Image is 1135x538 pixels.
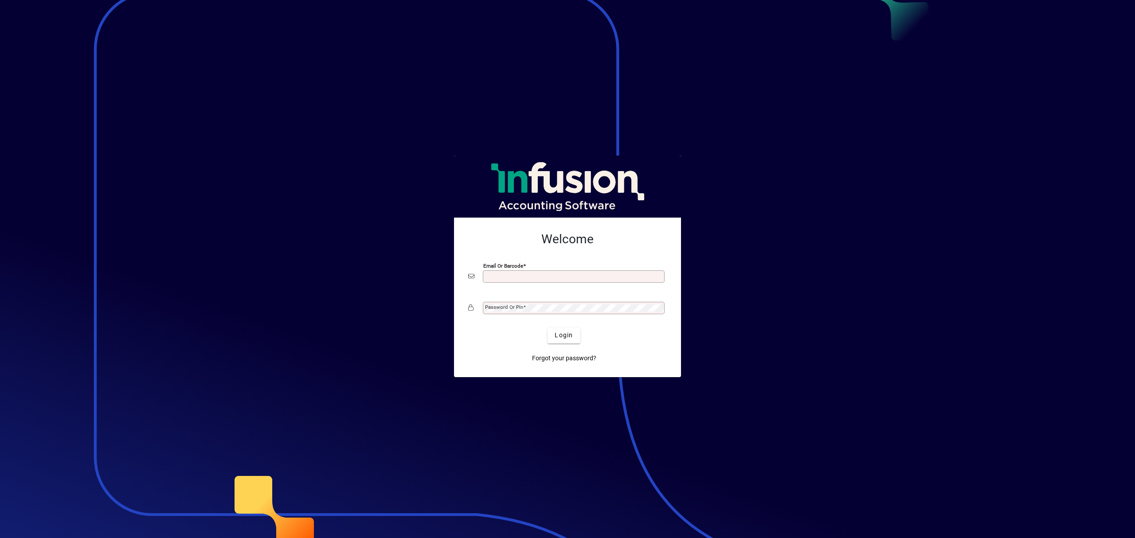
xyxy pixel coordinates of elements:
h2: Welcome [468,232,667,247]
mat-label: Email or Barcode [483,262,523,269]
button: Login [548,327,580,343]
mat-label: Password or Pin [485,304,523,310]
span: Login [555,331,573,340]
span: Forgot your password? [532,354,596,363]
a: Forgot your password? [528,351,600,366]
